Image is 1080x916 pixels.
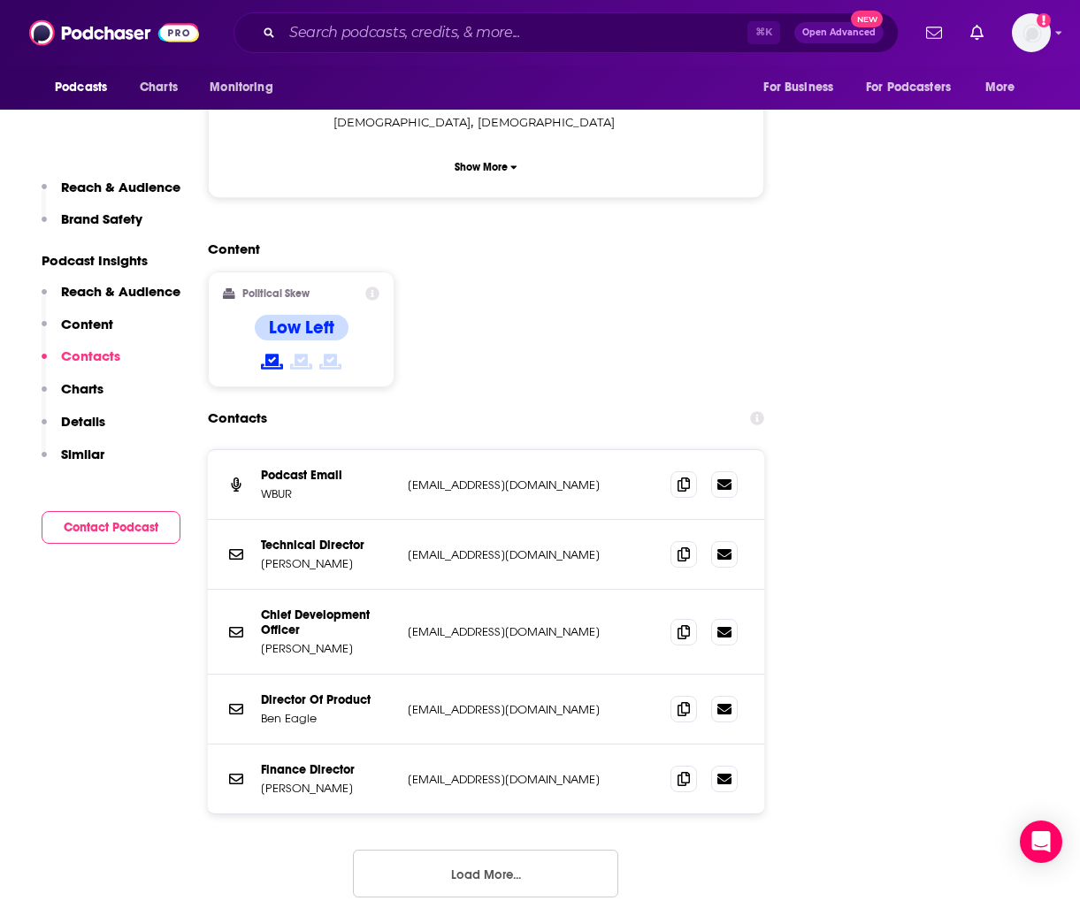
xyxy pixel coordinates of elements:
p: WBUR [261,486,394,501]
button: Charts [42,380,103,413]
p: Ben Eagle [261,711,394,726]
a: Charts [128,71,188,104]
p: Chief Development Officer [261,607,394,637]
span: New [851,11,883,27]
img: User Profile [1012,13,1051,52]
button: Details [42,413,105,446]
button: Contact Podcast [42,511,180,544]
p: Brand Safety [61,210,142,227]
img: Podchaser - Follow, Share and Rate Podcasts [29,16,199,50]
p: Reach & Audience [61,179,180,195]
span: Open Advanced [802,28,876,37]
h2: Political Skew [242,287,310,300]
p: Details [61,413,105,430]
h2: Contacts [208,401,267,435]
span: For Business [763,75,833,100]
button: Content [42,316,113,348]
p: Technical Director [261,538,394,553]
button: Brand Safety [42,210,142,243]
p: Director Of Product [261,692,394,707]
p: Content [61,316,113,332]
p: Contacts [61,347,120,364]
p: Podcast Email [261,468,394,483]
p: Similar [61,446,104,462]
p: [EMAIL_ADDRESS][DOMAIN_NAME] [408,547,642,562]
input: Search podcasts, credits, & more... [282,19,747,47]
span: Logged in as susansaulny [1012,13,1051,52]
button: Load More... [353,850,618,897]
span: [DEMOGRAPHIC_DATA] [478,115,615,129]
a: Show notifications dropdown [963,18,991,48]
h4: Low Left [269,317,334,339]
svg: Add a profile image [1037,13,1051,27]
span: For Podcasters [866,75,951,100]
span: , [333,112,473,133]
button: Reach & Audience [42,179,180,211]
button: open menu [42,71,130,104]
p: [PERSON_NAME] [261,781,394,796]
h2: Content [208,240,750,257]
a: Show notifications dropdown [919,18,949,48]
p: Finance Director [261,762,394,777]
button: Contacts [42,347,120,380]
span: Charts [140,75,178,100]
span: Monitoring [210,75,272,100]
button: Similar [42,446,104,478]
span: Podcasts [55,75,107,100]
button: Open AdvancedNew [794,22,884,43]
p: [EMAIL_ADDRESS][DOMAIN_NAME] [408,624,642,639]
p: [PERSON_NAME] [261,556,394,571]
button: open menu [973,71,1038,104]
p: Podcast Insights [42,252,180,269]
button: Show profile menu [1012,13,1051,52]
button: Show More [223,150,749,183]
p: Show More [455,161,508,173]
p: Charts [61,380,103,397]
p: Reach & Audience [61,283,180,300]
button: open menu [197,71,295,104]
p: [EMAIL_ADDRESS][DOMAIN_NAME] [408,477,642,492]
span: ⌘ K [747,21,780,44]
button: Reach & Audience [42,283,180,316]
p: [PERSON_NAME] [261,641,394,656]
button: open menu [751,71,855,104]
div: Search podcasts, credits, & more... [234,12,899,53]
span: [DEMOGRAPHIC_DATA] [333,115,471,129]
div: Open Intercom Messenger [1020,821,1062,863]
span: More [985,75,1015,100]
p: [EMAIL_ADDRESS][DOMAIN_NAME] [408,772,642,787]
p: [EMAIL_ADDRESS][DOMAIN_NAME] [408,702,642,717]
button: open menu [854,71,977,104]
